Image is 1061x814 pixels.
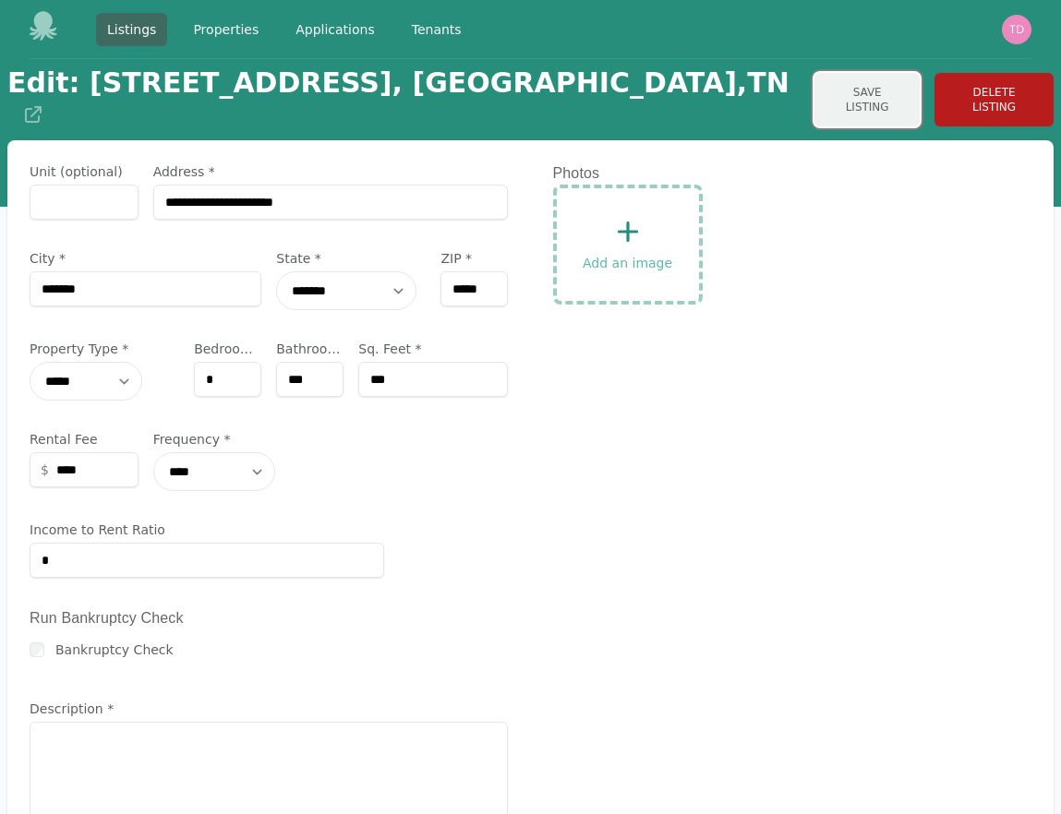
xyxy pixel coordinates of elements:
[30,610,184,626] label: Run Bankruptcy Check
[153,162,509,181] label: Address *
[553,185,703,305] button: Add an image
[284,13,386,46] a: Applications
[194,340,261,358] label: Bedrooms *
[358,340,508,358] label: Sq. Feet *
[30,521,384,539] label: Income to Rent Ratio
[814,73,920,126] button: Save Listing
[30,162,139,181] label: Unit (optional)
[553,165,600,181] label: Photos
[55,642,174,657] label: Bankruptcy Check
[440,249,508,268] label: ZIP *
[583,254,672,272] span: Add an image
[30,430,139,449] label: Rental Fee
[30,249,261,268] label: City *
[30,340,179,358] label: Property Type *
[30,700,508,718] label: Description *
[276,249,426,268] label: State *
[153,430,303,449] label: Frequency *
[934,73,1054,126] button: Delete Listing
[182,13,270,46] a: Properties
[96,13,167,46] a: Listings
[276,340,344,358] label: Bathrooms *
[7,66,814,133] h1: Edit: [STREET_ADDRESS] , [GEOGRAPHIC_DATA] , TN
[401,13,473,46] a: Tenants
